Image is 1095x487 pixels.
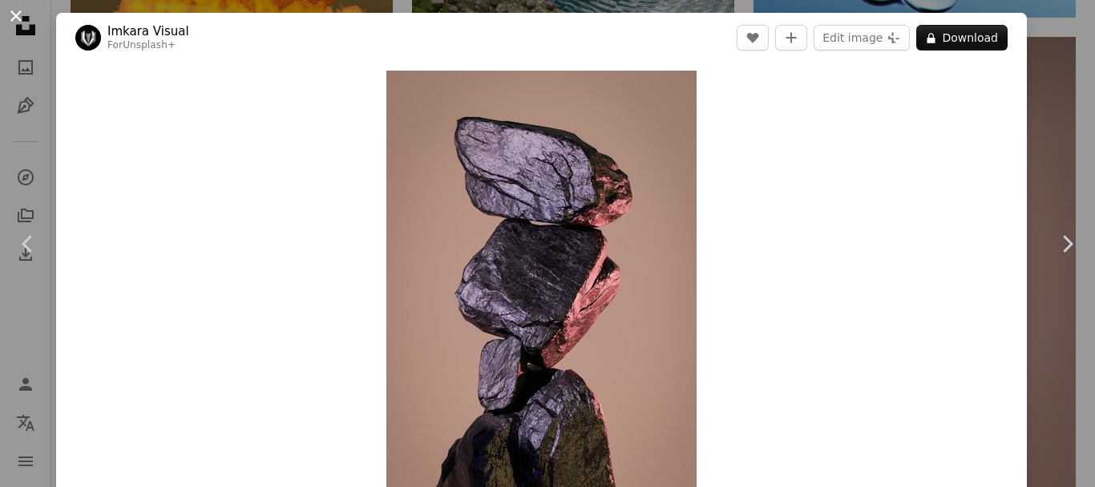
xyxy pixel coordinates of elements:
[1039,167,1095,321] a: Next
[775,25,807,51] button: Add to Collection
[123,39,176,51] a: Unsplash+
[814,25,910,51] button: Edit image
[107,39,189,52] div: For
[737,25,769,51] button: Like
[75,25,101,51] img: Go to Imkara Visual's profile
[107,23,189,39] a: Imkara Visual
[916,25,1008,51] button: Download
